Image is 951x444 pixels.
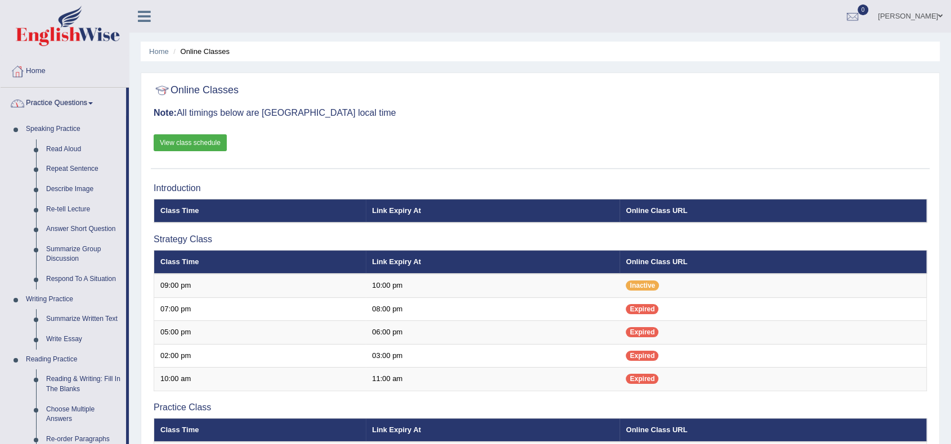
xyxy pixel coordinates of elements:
a: Read Aloud [41,139,126,160]
a: Speaking Practice [21,119,126,139]
th: Class Time [154,250,366,274]
td: 07:00 pm [154,297,366,321]
td: 10:00 am [154,368,366,391]
td: 06:00 pm [366,321,620,345]
a: View class schedule [154,134,227,151]
span: Expired [626,351,658,361]
th: Online Class URL [620,250,926,274]
span: Expired [626,304,658,314]
span: Expired [626,327,658,337]
td: 05:00 pm [154,321,366,345]
span: Expired [626,374,658,384]
th: Online Class URL [620,418,926,442]
li: Online Classes [171,46,230,57]
h3: Practice Class [154,402,927,413]
a: Choose Multiple Answers [41,400,126,429]
a: Home [149,47,169,56]
a: Home [1,56,129,84]
a: Repeat Sentence [41,159,126,179]
a: Respond To A Situation [41,269,126,289]
td: 10:00 pm [366,274,620,297]
td: 08:00 pm [366,297,620,321]
h3: Introduction [154,183,927,193]
a: Summarize Group Discussion [41,239,126,269]
a: Writing Practice [21,289,126,310]
td: 11:00 am [366,368,620,391]
h2: Online Classes [154,82,239,99]
a: Reading Practice [21,350,126,370]
h3: Strategy Class [154,234,927,244]
a: Summarize Written Text [41,309,126,329]
th: Class Time [154,199,366,223]
a: Answer Short Question [41,219,126,239]
span: Inactive [626,280,659,291]
h3: All timings below are [GEOGRAPHIC_DATA] local time [154,108,927,118]
a: Re-tell Lecture [41,200,126,220]
a: Describe Image [41,179,126,200]
td: 09:00 pm [154,274,366,297]
span: 0 [858,4,869,15]
a: Reading & Writing: Fill In The Blanks [41,369,126,399]
th: Link Expiry At [366,418,620,442]
th: Class Time [154,418,366,442]
th: Link Expiry At [366,199,620,223]
td: 03:00 pm [366,344,620,368]
a: Write Essay [41,329,126,350]
td: 02:00 pm [154,344,366,368]
b: Note: [154,108,177,117]
th: Link Expiry At [366,250,620,274]
th: Online Class URL [620,199,926,223]
a: Practice Questions [1,88,126,116]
